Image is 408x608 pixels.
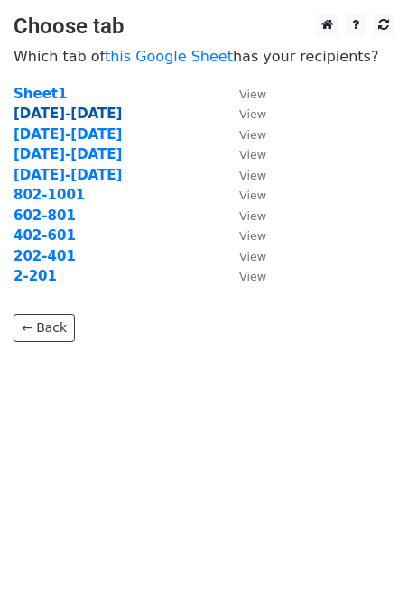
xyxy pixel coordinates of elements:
[14,187,85,203] a: 802-1001
[239,148,266,161] small: View
[239,209,266,223] small: View
[239,250,266,263] small: View
[239,169,266,182] small: View
[14,207,76,224] a: 602-801
[14,47,394,66] p: Which tab of has your recipients?
[239,88,266,101] small: View
[221,268,266,284] a: View
[221,106,266,122] a: View
[221,126,266,143] a: View
[14,167,122,183] a: [DATE]-[DATE]
[105,48,233,65] a: this Google Sheet
[239,229,266,243] small: View
[239,128,266,142] small: View
[14,268,57,284] a: 2-201
[221,227,266,244] a: View
[221,248,266,264] a: View
[221,146,266,162] a: View
[239,189,266,202] small: View
[221,207,266,224] a: View
[14,126,122,143] a: [DATE]-[DATE]
[14,106,122,122] a: [DATE]-[DATE]
[239,270,266,283] small: View
[14,314,75,342] a: ← Back
[14,14,394,40] h3: Choose tab
[14,86,67,102] a: Sheet1
[239,107,266,121] small: View
[221,187,266,203] a: View
[221,167,266,183] a: View
[221,86,266,102] a: View
[318,521,408,608] iframe: Chat Widget
[14,227,76,244] a: 402-601
[14,248,76,264] a: 202-401
[14,146,122,162] a: [DATE]-[DATE]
